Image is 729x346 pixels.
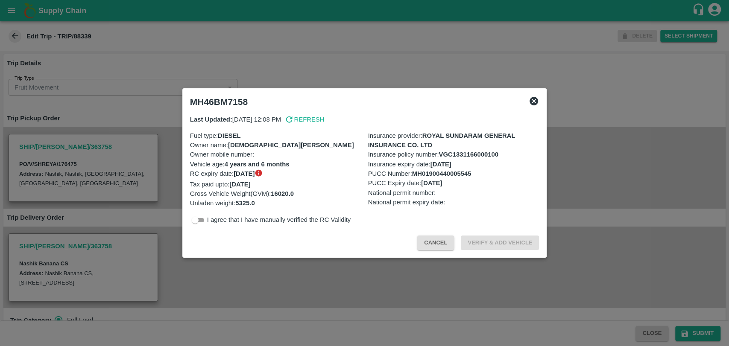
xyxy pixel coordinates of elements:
b: Last Updated: [190,116,232,123]
b: VGC1331166000100 [439,151,498,158]
p: I agree that I have manually verified the RC Validity [207,215,351,224]
button: Cancel [417,236,454,250]
b: MH46BM7158 [190,97,248,107]
b: MH01900440005545 [412,170,471,177]
b: 5325.0 [235,200,255,206]
span: Insurance expiry date : [368,160,451,169]
p: [DATE] 12:08 PM [190,115,281,124]
b: [DEMOGRAPHIC_DATA][PERSON_NAME] [228,142,354,148]
b: [DATE] [421,180,442,186]
button: Refresh [284,115,324,124]
p: Unladen weight : [190,198,361,208]
b: ROYAL SUNDARAM GENERAL INSURANCE CO. LTD [368,132,515,148]
p: Owner mobile number : [190,150,361,159]
span: RC expiry date : [190,169,255,178]
b: DIESEL [218,132,241,139]
p: Gross Vehicle Weight(GVM) : [190,189,361,198]
b: [DATE] [234,170,255,177]
p: Refresh [294,115,324,124]
b: [DATE] [229,181,250,188]
p: Fuel type : [190,131,361,140]
b: 4 years and 6 months [225,161,290,168]
b: [DATE] [430,161,451,168]
p: Vehicle age : [190,160,361,169]
b: 16020.0 [271,190,294,197]
p: Insurance provider : [368,131,539,150]
p: PUCC Number : [368,169,539,178]
span: PUCC Expiry date : [368,178,442,188]
p: Owner name : [190,140,361,150]
span: National permit expiry date : [368,198,445,207]
p: Insurance policy number : [368,150,539,159]
p: National permit number : [368,188,539,198]
p: Tax paid upto : [190,180,361,189]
